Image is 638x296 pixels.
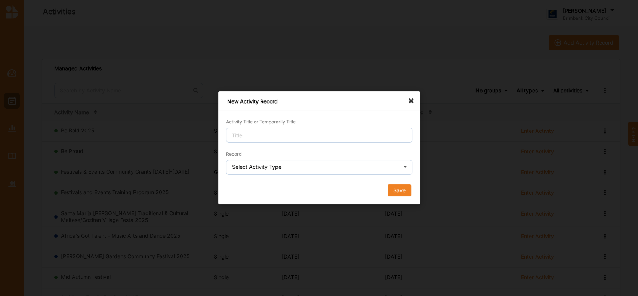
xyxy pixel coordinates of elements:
[226,151,241,157] label: Record
[226,128,412,143] input: Title
[226,119,296,125] label: Activity Title or Temporarily Title
[232,164,281,170] div: Select Activity Type
[218,91,420,110] div: New Activity Record
[387,185,411,197] button: Save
